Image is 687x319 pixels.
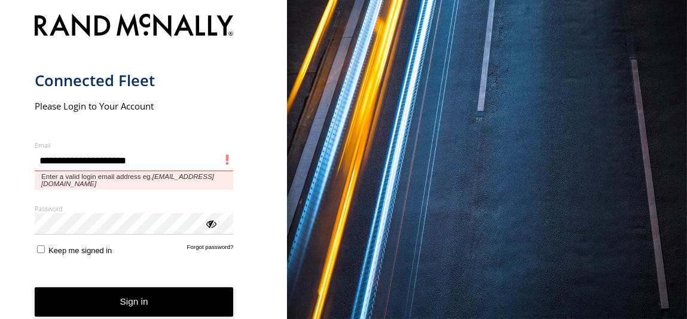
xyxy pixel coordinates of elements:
input: Keep me signed in [37,245,45,253]
label: Email [35,141,234,150]
span: Keep me signed in [48,246,112,255]
em: [EMAIL_ADDRESS][DOMAIN_NAME] [41,173,214,187]
span: Enter a valid login email address eg. [35,171,234,190]
img: Rand McNally [35,11,234,42]
button: Sign in [35,287,234,317]
label: Password [35,204,234,213]
div: ViewPassword [204,217,216,229]
a: Forgot password? [187,244,234,255]
h2: Please Login to Your Account [35,100,234,112]
h1: Connected Fleet [35,71,234,90]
